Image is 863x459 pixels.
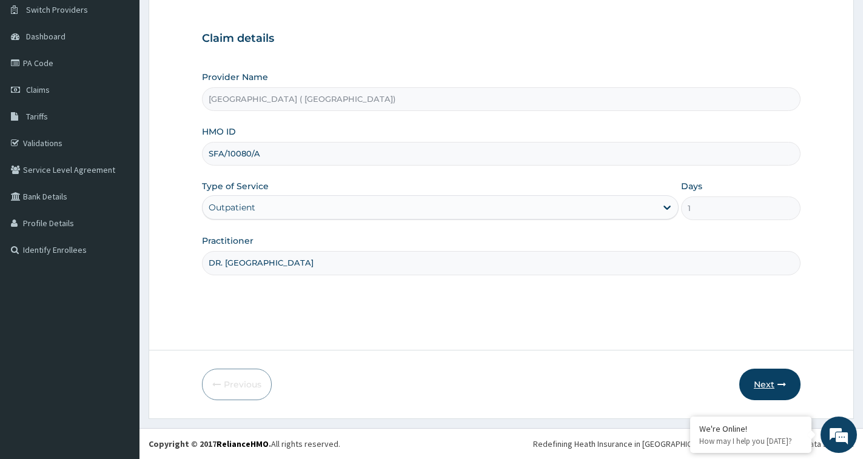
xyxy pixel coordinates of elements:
button: Next [739,369,801,400]
label: HMO ID [202,126,236,138]
strong: Copyright © 2017 . [149,438,271,449]
div: Redefining Heath Insurance in [GEOGRAPHIC_DATA] using Telemedicine and Data Science! [533,438,854,450]
span: Dashboard [26,31,65,42]
span: Tariffs [26,111,48,122]
div: Outpatient [209,201,255,213]
span: Switch Providers [26,4,88,15]
span: We're online! [70,153,167,275]
div: Minimize live chat window [199,6,228,35]
label: Days [681,180,702,192]
label: Practitioner [202,235,254,247]
input: Enter HMO ID [202,142,801,166]
p: How may I help you today? [699,436,802,446]
footer: All rights reserved. [139,428,863,459]
input: Enter Name [202,251,801,275]
span: Claims [26,84,50,95]
h3: Claim details [202,32,801,45]
a: RelianceHMO [217,438,269,449]
img: d_794563401_company_1708531726252_794563401 [22,61,49,91]
button: Previous [202,369,272,400]
textarea: Type your message and hit 'Enter' [6,331,231,374]
label: Provider Name [202,71,268,83]
label: Type of Service [202,180,269,192]
div: Chat with us now [63,68,204,84]
div: We're Online! [699,423,802,434]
